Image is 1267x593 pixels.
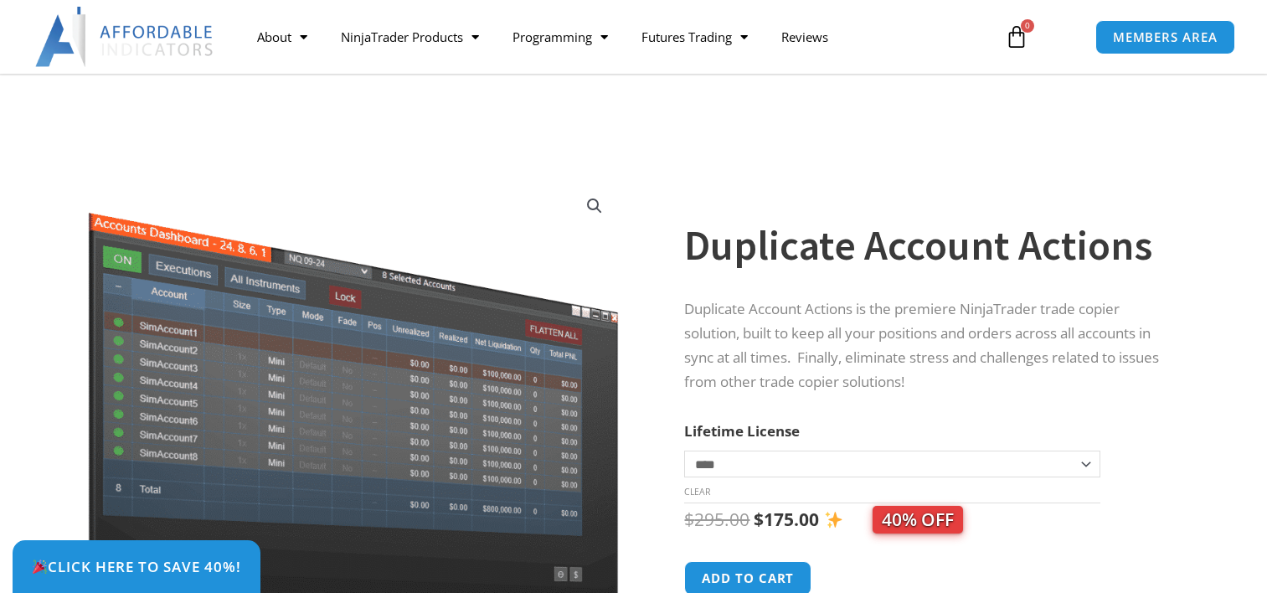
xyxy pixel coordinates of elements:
[1021,19,1034,33] span: 0
[684,508,749,531] bdi: 295.00
[765,18,845,56] a: Reviews
[1113,31,1218,44] span: MEMBERS AREA
[625,18,765,56] a: Futures Trading
[240,18,324,56] a: About
[33,559,47,574] img: 🎉
[684,486,710,498] a: Clear options
[825,511,842,529] img: ✨
[1095,20,1235,54] a: MEMBERS AREA
[754,508,819,531] bdi: 175.00
[684,421,800,441] label: Lifetime License
[684,216,1173,275] h1: Duplicate Account Actions
[35,7,215,67] img: LogoAI | Affordable Indicators – NinjaTrader
[32,559,241,574] span: Click Here to save 40%!
[579,191,610,221] a: View full-screen image gallery
[324,18,496,56] a: NinjaTrader Products
[684,297,1173,394] p: Duplicate Account Actions is the premiere NinjaTrader trade copier solution, built to keep all yo...
[240,18,988,56] nav: Menu
[496,18,625,56] a: Programming
[873,506,963,534] span: 40% OFF
[13,540,260,593] a: 🎉Click Here to save 40%!
[980,13,1053,61] a: 0
[754,508,764,531] span: $
[684,508,694,531] span: $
